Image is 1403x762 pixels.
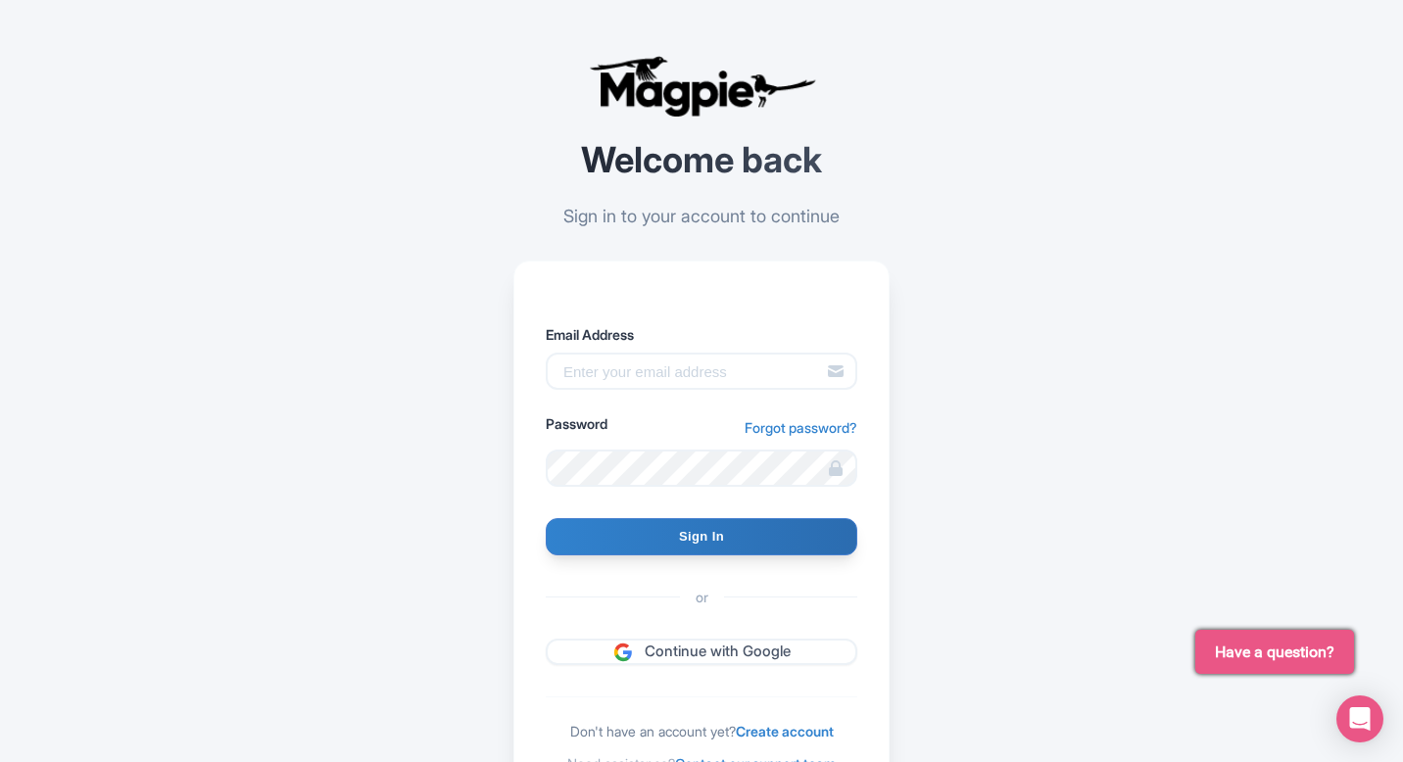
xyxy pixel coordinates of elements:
button: Have a question? [1195,630,1354,674]
label: Password [546,413,607,434]
a: Forgot password? [745,417,857,438]
h2: Welcome back [513,141,890,180]
img: logo-ab69f6fb50320c5b225c76a69d11143b.png [584,55,819,118]
div: Don't have an account yet? [546,721,857,741]
a: Continue with Google [546,639,857,665]
span: Have a question? [1215,641,1334,664]
input: Sign In [546,518,857,555]
input: Enter your email address [546,353,857,390]
span: or [680,587,724,607]
a: Create account [736,723,834,739]
div: Open Intercom Messenger [1336,695,1383,742]
p: Sign in to your account to continue [513,203,890,229]
label: Email Address [546,324,857,345]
